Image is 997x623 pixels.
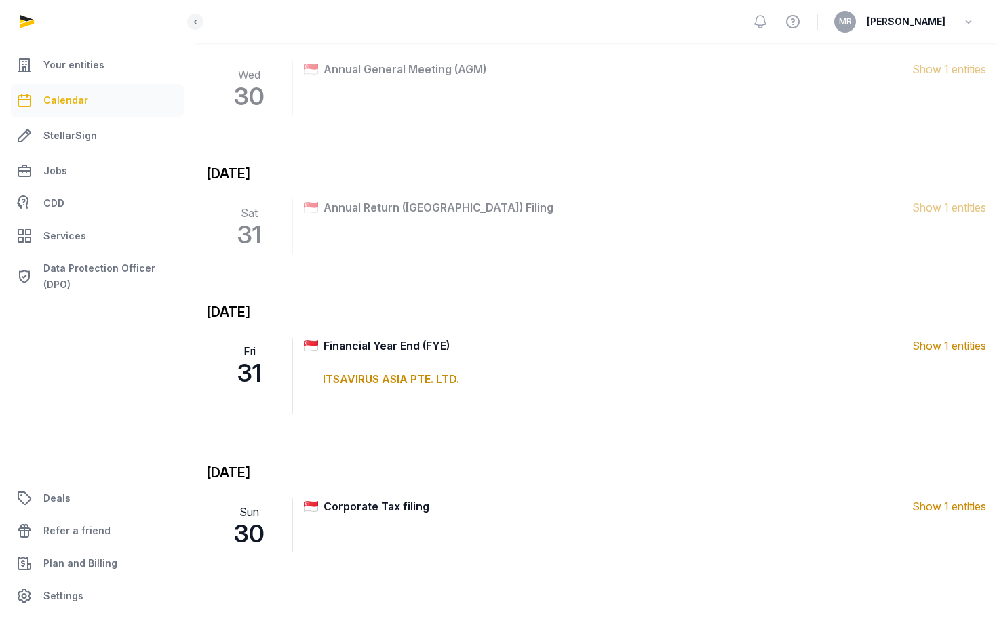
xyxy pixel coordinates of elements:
span: Sun [212,504,287,520]
span: Financial Year End (FYE) [324,338,912,354]
span: 30 [212,520,287,547]
span: Fri [212,343,287,359]
span: 31 [212,359,287,386]
a: Deals [11,482,184,515]
button: MR [834,11,856,33]
span: Show 1 entities [912,338,986,354]
a: ITSAVIRUS ASIA PTE. LTD. [323,372,459,386]
a: Refer a friend [11,515,184,547]
p: [DATE] [206,463,986,482]
a: Your entities [11,49,184,81]
a: Plan and Billing [11,547,184,580]
span: Corporate Tax filing [324,498,912,515]
span: Plan and Billing [43,555,117,571]
a: Settings [11,580,184,612]
a: Services [11,220,184,252]
span: Calendar [43,92,88,108]
span: Show 1 entities [912,199,986,216]
a: Data Protection Officer (DPO) [11,255,184,298]
p: [DATE] [206,302,986,321]
span: MR [839,18,852,26]
span: Wed [212,66,287,83]
span: Annual General Meeting (AGM) [324,61,912,77]
span: Jobs [43,163,67,179]
iframe: Chat Widget [929,558,997,623]
a: CDD [11,190,184,217]
a: Calendar [11,84,184,117]
span: CDD [43,195,64,212]
p: [DATE] [206,164,986,183]
span: [PERSON_NAME] [867,14,945,30]
span: Annual Return ([GEOGRAPHIC_DATA]) Filing [324,199,912,216]
span: Show 1 entities [912,61,986,77]
span: Services [43,228,86,244]
span: Settings [43,588,83,604]
a: StellarSign [11,119,184,152]
span: Show 1 entities [912,498,986,515]
span: 31 [212,221,287,248]
span: 30 [212,83,287,110]
span: Sat [212,205,287,221]
span: StellarSign [43,127,97,144]
span: Your entities [43,57,104,73]
span: Deals [43,490,71,506]
a: Jobs [11,155,184,187]
span: Data Protection Officer (DPO) [43,260,178,293]
span: Refer a friend [43,523,111,539]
